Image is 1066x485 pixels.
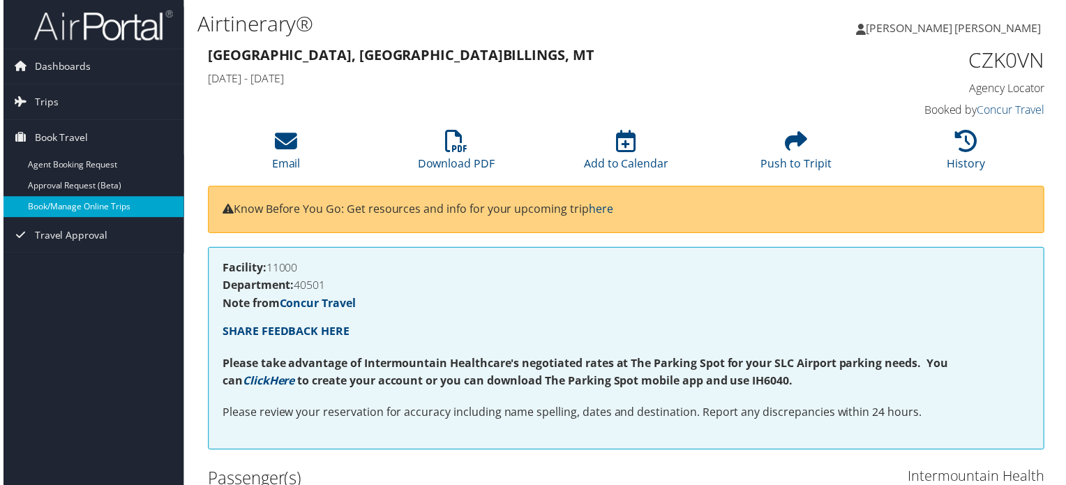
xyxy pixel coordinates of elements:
[31,219,105,254] span: Travel Approval
[949,138,988,172] a: History
[220,297,354,313] strong: Note from
[858,7,1058,49] a: [PERSON_NAME] [PERSON_NAME]
[270,138,299,172] a: Email
[853,81,1047,96] h4: Agency Locator
[220,263,1033,274] h4: 11000
[195,9,770,38] h1: Airtinerary®
[206,46,594,65] strong: [GEOGRAPHIC_DATA], [GEOGRAPHIC_DATA] Billings, MT
[31,121,85,156] span: Book Travel
[853,103,1047,118] h4: Booked by
[31,50,88,84] span: Dashboards
[589,202,613,218] a: here
[762,138,833,172] a: Push to Tripit
[220,325,348,341] a: SHARE FEEDBACK HERE
[220,202,1033,220] p: Know Before You Go: Get resources and info for your upcoming trip
[206,71,832,87] h4: [DATE] - [DATE]
[979,103,1047,118] a: Concur Travel
[416,138,494,172] a: Download PDF
[241,375,267,390] a: Click
[853,46,1047,75] h1: CZK0VN
[868,20,1044,36] span: [PERSON_NAME] [PERSON_NAME]
[31,9,170,42] img: airportal-logo.png
[220,357,950,391] strong: Please take advantage of Intermountain Healthcare's negotiated rates at The Parking Spot for your...
[220,406,1033,424] p: Please review your reservation for accuracy including name spelling, dates and destination. Repor...
[296,375,794,390] strong: to create your account or you can download The Parking Spot mobile app and use IH6040.
[220,261,264,276] strong: Facility:
[267,375,293,390] a: Here
[220,281,1033,292] h4: 40501
[220,279,292,294] strong: Department:
[278,297,354,313] a: Concur Travel
[584,138,669,172] a: Add to Calendar
[31,85,55,120] span: Trips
